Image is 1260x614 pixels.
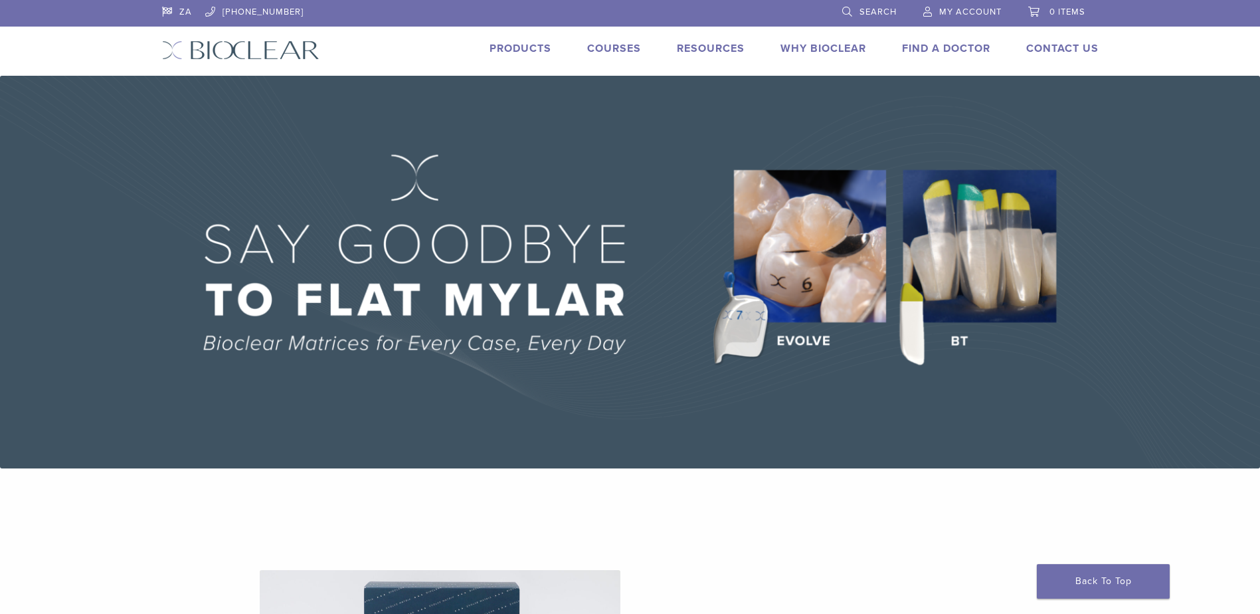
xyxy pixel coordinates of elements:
[902,42,990,55] a: Find A Doctor
[780,42,866,55] a: Why Bioclear
[939,7,1002,17] span: My Account
[1049,7,1085,17] span: 0 items
[677,42,745,55] a: Resources
[1026,42,1099,55] a: Contact Us
[1037,564,1170,599] a: Back To Top
[162,41,319,60] img: Bioclear
[587,42,641,55] a: Courses
[490,42,551,55] a: Products
[859,7,897,17] span: Search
